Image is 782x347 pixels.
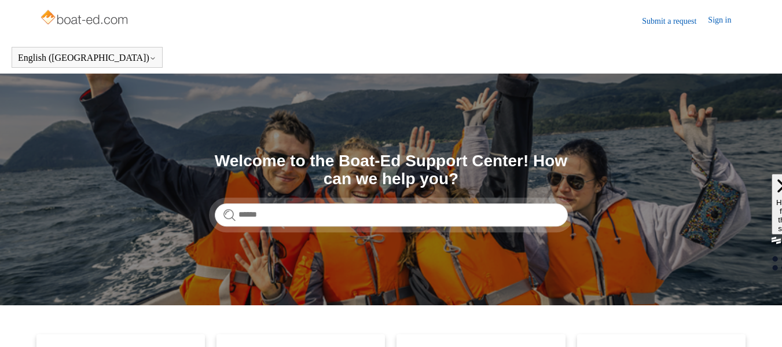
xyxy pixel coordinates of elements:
[708,14,743,28] a: Sign in
[752,317,782,347] div: Live chat
[39,7,131,30] img: Boat-Ed Help Center home page
[642,15,708,27] a: Submit a request
[215,152,568,188] h1: Welcome to the Boat-Ed Support Center! How can we help you?
[215,203,568,227] input: Search
[18,53,156,63] button: English ([GEOGRAPHIC_DATA])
